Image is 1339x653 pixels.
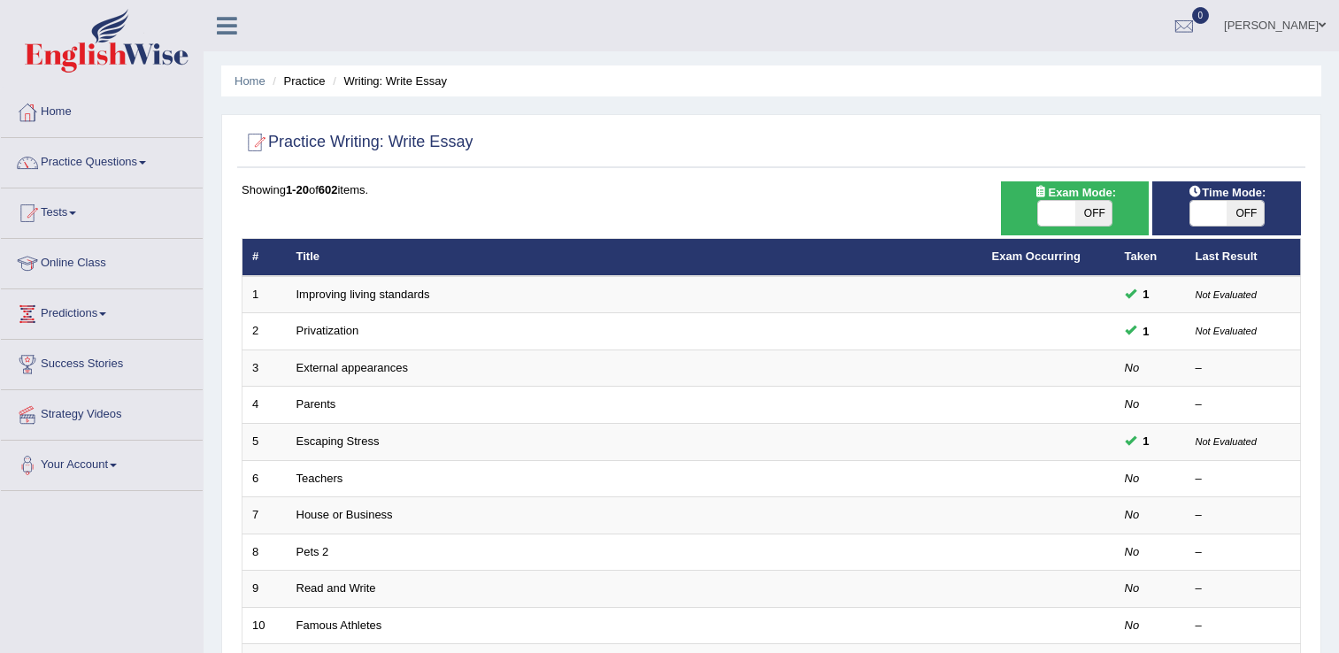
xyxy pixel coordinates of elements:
[1125,472,1140,485] em: No
[1196,396,1291,413] div: –
[1125,581,1140,595] em: No
[1196,471,1291,488] div: –
[296,472,343,485] a: Teachers
[242,313,287,350] td: 2
[1196,507,1291,524] div: –
[1,239,203,283] a: Online Class
[1125,397,1140,411] em: No
[1196,580,1291,597] div: –
[1,390,203,434] a: Strategy Videos
[1,441,203,485] a: Your Account
[1001,181,1150,235] div: Show exams occurring in exams
[296,288,430,301] a: Improving living standards
[328,73,447,89] li: Writing: Write Essay
[1027,183,1122,202] span: Exam Mode:
[296,397,336,411] a: Parents
[1181,183,1273,202] span: Time Mode:
[242,460,287,497] td: 6
[242,497,287,534] td: 7
[242,571,287,608] td: 9
[242,239,287,276] th: #
[296,324,359,337] a: Privatization
[1,188,203,233] a: Tests
[1196,436,1257,447] small: Not Evaluated
[242,607,287,644] td: 10
[1227,201,1264,226] span: OFF
[1192,7,1210,24] span: 0
[268,73,325,89] li: Practice
[296,581,376,595] a: Read and Write
[1125,545,1140,558] em: No
[296,361,408,374] a: External appearances
[319,183,338,196] b: 602
[1196,618,1291,634] div: –
[242,387,287,424] td: 4
[296,434,380,448] a: Escaping Stress
[992,250,1081,263] a: Exam Occurring
[235,74,265,88] a: Home
[287,239,982,276] th: Title
[1,340,203,384] a: Success Stories
[1196,360,1291,377] div: –
[1136,322,1157,341] span: You can still take this question
[1125,361,1140,374] em: No
[1136,432,1157,450] span: You can still take this question
[1125,508,1140,521] em: No
[242,424,287,461] td: 5
[296,508,393,521] a: House or Business
[1,138,203,182] a: Practice Questions
[296,618,382,632] a: Famous Athletes
[242,276,287,313] td: 1
[1075,201,1112,226] span: OFF
[242,534,287,571] td: 8
[286,183,309,196] b: 1-20
[1136,285,1157,303] span: You can still take this question
[242,129,473,156] h2: Practice Writing: Write Essay
[1125,618,1140,632] em: No
[1196,544,1291,561] div: –
[242,181,1301,198] div: Showing of items.
[1,289,203,334] a: Predictions
[1,88,203,132] a: Home
[296,545,329,558] a: Pets 2
[1196,326,1257,336] small: Not Evaluated
[1115,239,1186,276] th: Taken
[1186,239,1301,276] th: Last Result
[1196,289,1257,300] small: Not Evaluated
[242,350,287,387] td: 3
